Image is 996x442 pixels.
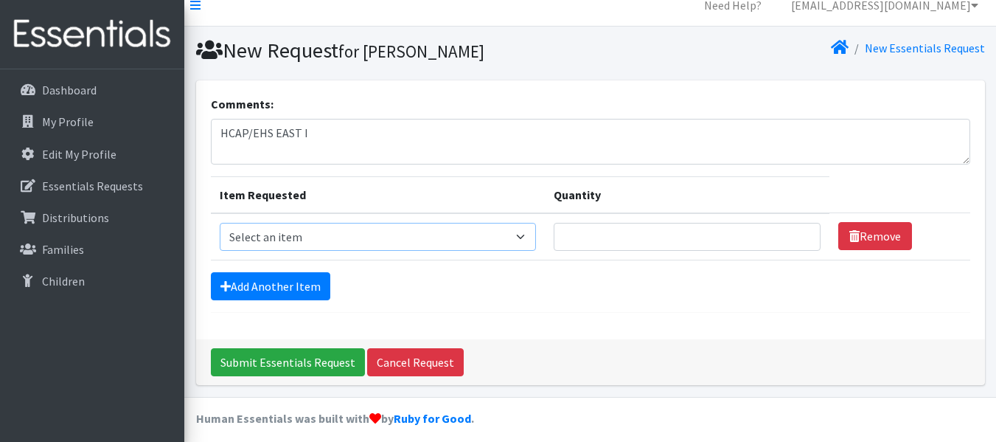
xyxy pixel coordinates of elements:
strong: Human Essentials was built with by . [196,411,474,426]
th: Item Requested [211,176,546,213]
a: Remove [838,222,912,250]
p: Essentials Requests [42,179,143,193]
a: Essentials Requests [6,171,178,201]
a: My Profile [6,107,178,137]
label: Comments: [211,95,274,113]
a: Families [6,235,178,264]
small: for [PERSON_NAME] [338,41,484,62]
p: Distributions [42,210,109,225]
input: Submit Essentials Request [211,348,365,376]
p: Edit My Profile [42,147,116,162]
img: HumanEssentials [6,10,178,59]
a: Cancel Request [367,348,464,376]
a: Distributions [6,203,178,232]
h1: New Request [196,38,585,63]
a: Children [6,266,178,296]
a: New Essentials Request [865,41,985,55]
a: Add Another Item [211,272,330,300]
p: Children [42,274,85,289]
p: My Profile [42,114,94,129]
p: Families [42,242,84,257]
th: Quantity [545,176,829,213]
a: Edit My Profile [6,139,178,169]
p: Dashboard [42,83,97,97]
a: Ruby for Good [394,411,471,426]
a: Dashboard [6,75,178,105]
